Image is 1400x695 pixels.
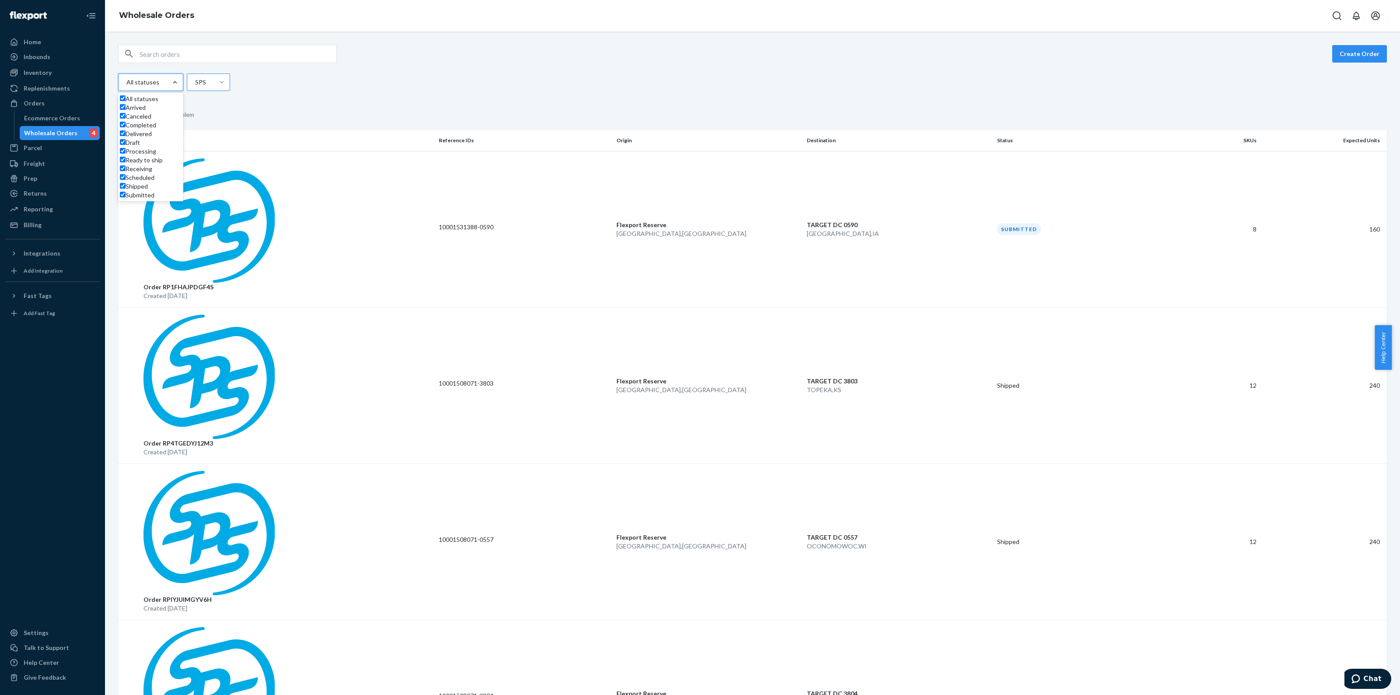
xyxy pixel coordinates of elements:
div: Add Integration [24,267,63,274]
p: TOPEKA , KS [807,386,990,394]
a: Add Integration [5,264,100,278]
div: Orders [24,99,45,108]
p: [GEOGRAPHIC_DATA] , [GEOGRAPHIC_DATA] [616,229,800,238]
input: Arrived [120,104,126,110]
div: Replenishments [24,84,70,93]
a: Wholesale Orders [119,11,194,20]
iframe: Opens a widget where you can chat to one of our agents [1344,669,1391,691]
th: Destination [803,130,994,151]
a: Returns [5,186,100,200]
a: Prep [5,172,100,186]
input: Submitted [120,192,126,197]
p: Created [DATE] [143,291,432,300]
div: 4 [90,129,97,137]
button: Integrations [5,246,100,260]
td: 12 [1171,463,1260,620]
img: sps-commerce logo [143,471,275,595]
p: Flexport Reserve [616,377,800,386]
div: Settings [24,628,49,637]
div: Fast Tags [24,291,52,300]
input: Processing [120,148,126,154]
button: Open notifications [1347,7,1365,25]
ol: breadcrumbs [112,3,201,28]
a: Add Fast Tag [5,306,100,320]
span: Canceled [126,112,151,120]
span: Submitted [126,191,154,199]
div: Inbounds [24,53,50,61]
p: 10001508071-3803 [439,379,609,388]
input: Shipped [120,183,126,189]
p: Flexport Reserve [616,221,800,229]
p: TARGET DC 0557 [807,533,990,542]
span: Draft [126,139,140,146]
a: Reporting [5,202,100,216]
img: sps-commerce logo [143,158,275,283]
input: Canceled [120,113,126,119]
th: Status [994,130,1171,151]
input: Scheduled [120,174,126,180]
a: Help Center [5,656,100,670]
div: Submitted [997,223,1041,235]
a: Home [5,35,100,49]
a: Inbounds [5,50,100,64]
a: Replenishments [5,81,100,95]
span: Processing [126,147,156,155]
p: Created [DATE] [143,448,432,456]
div: Add Fast Tag [24,309,55,317]
td: 160 [1260,151,1387,307]
p: [GEOGRAPHIC_DATA] , [GEOGRAPHIC_DATA] [616,386,800,394]
a: Orders [5,96,100,110]
button: Give Feedback [5,670,100,684]
p: OCONOMOWOC , WI [807,542,990,551]
th: Reference IDs [435,130,613,151]
div: Returns [24,189,47,198]
button: Close Navigation [82,7,100,25]
span: Scheduled [126,174,154,181]
p: Created [DATE] [143,604,432,613]
span: Ready to ship [126,156,163,164]
input: Search orders [140,45,336,63]
th: Origin [613,130,803,151]
a: Freight [5,157,100,171]
img: sps-commerce logo [143,315,275,439]
th: SKUs [1171,130,1260,151]
div: Give Feedback [24,673,66,682]
button: Help Center [1375,325,1392,370]
span: Completed [126,121,156,129]
span: All statuses [126,95,158,102]
a: Ecommerce Orders [20,111,100,125]
th: Expected Units [1260,130,1387,151]
div: Wholesale Orders [24,129,77,137]
div: Help Center [24,658,59,667]
div: Home [24,38,41,46]
a: Settings [5,626,100,640]
button: Open Search Box [1328,7,1346,25]
p: [GEOGRAPHIC_DATA] , [GEOGRAPHIC_DATA] [616,542,800,551]
div: Billing [24,221,42,229]
button: Talk to Support [5,641,100,655]
p: Flexport Reserve [616,533,800,542]
div: Shipped [997,537,1168,546]
span: Arrived [126,104,146,111]
td: 12 [1171,307,1260,463]
button: Fast Tags [5,289,100,303]
div: Freight [24,159,45,168]
p: 10001531388-0590 [439,223,609,232]
p: Order RP4TGEDYJ12M3 [143,439,432,448]
p: TARGET DC 0590 [807,221,990,229]
th: Order [140,130,435,151]
a: Inventory [5,66,100,80]
div: Prep [24,174,37,183]
a: Billing [5,218,100,232]
td: 240 [1260,463,1387,620]
input: Receiving [120,165,126,171]
p: 10001508071-0557 [439,535,609,544]
p: Order RP1FHAJPDGF4S [143,283,432,291]
input: Draft [120,139,126,145]
span: Receiving [126,165,152,172]
div: Inventory [24,68,52,77]
button: Create Order [1332,45,1387,63]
